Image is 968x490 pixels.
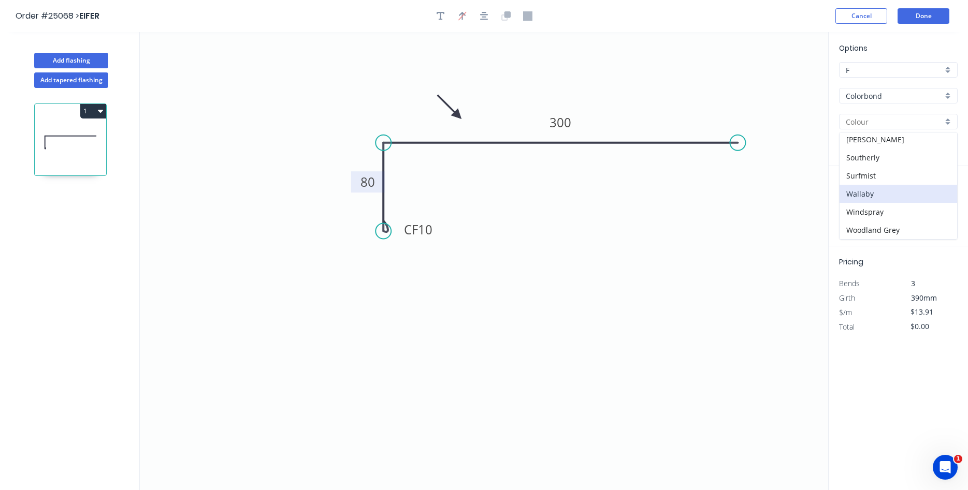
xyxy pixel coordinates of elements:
[34,72,108,88] button: Add tapered flashing
[835,8,887,24] button: Cancel
[839,257,863,267] span: Pricing
[898,8,949,24] button: Done
[846,91,943,101] input: Material
[954,455,962,463] span: 1
[418,221,432,238] tspan: 10
[840,130,957,149] div: [PERSON_NAME]
[840,221,957,239] div: Woodland Grey
[933,455,958,480] iframe: Intercom live chat
[846,116,943,127] input: Colour
[840,203,957,221] div: Windspray
[911,293,937,303] span: 390mm
[839,307,852,317] span: $/m
[840,167,957,185] div: Surfmist
[404,221,418,238] tspan: CF
[140,32,828,490] svg: 0
[911,278,915,288] span: 3
[839,43,868,53] span: Options
[550,114,571,131] tspan: 300
[839,278,860,288] span: Bends
[79,10,99,22] span: EIFER
[80,104,106,118] button: 1
[840,149,957,167] div: Southerly
[840,185,957,203] div: Wallaby
[34,53,108,68] button: Add flashing
[839,293,855,303] span: Girth
[846,65,943,76] input: Price level
[839,322,855,332] span: Total
[360,173,375,190] tspan: 80
[16,10,79,22] span: Order #25068 >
